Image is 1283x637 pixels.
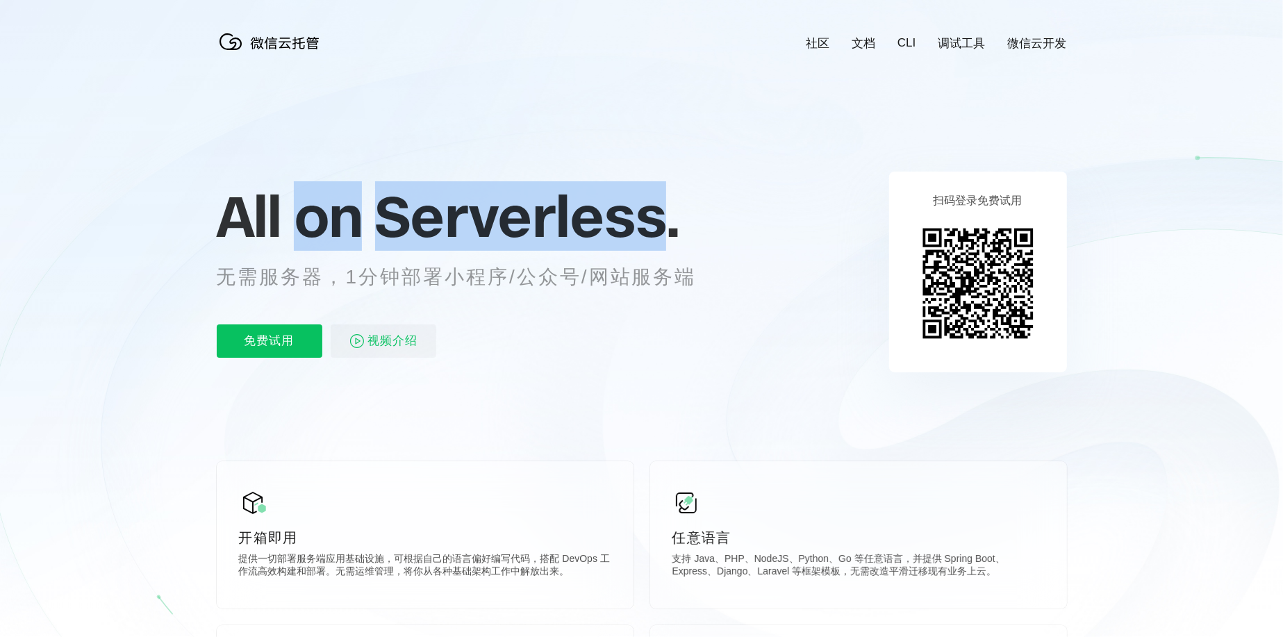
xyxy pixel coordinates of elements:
a: 调试工具 [938,35,986,51]
p: 免费试用 [217,324,322,358]
img: 微信云托管 [217,28,328,56]
a: 微信云开发 [1008,35,1067,51]
p: 支持 Java、PHP、NodeJS、Python、Go 等任意语言，并提供 Spring Boot、Express、Django、Laravel 等框架模板，无需改造平滑迁移现有业务上云。 [672,553,1045,581]
span: Serverless. [375,181,680,251]
p: 开箱即用 [239,528,611,547]
p: 无需服务器，1分钟部署小程序/公众号/网站服务端 [217,263,722,291]
p: 任意语言 [672,528,1045,547]
p: 提供一切部署服务端应用基础设施，可根据自己的语言偏好编写代码，搭配 DevOps 工作流高效构建和部署。无需运维管理，将你从各种基础架构工作中解放出来。 [239,553,611,581]
a: CLI [897,36,916,50]
span: All on [217,181,362,251]
p: 扫码登录免费试用 [934,194,1023,208]
img: video_play.svg [349,333,365,349]
a: 社区 [806,35,829,51]
a: 文档 [852,35,875,51]
span: 视频介绍 [368,324,418,358]
a: 微信云托管 [217,46,328,58]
